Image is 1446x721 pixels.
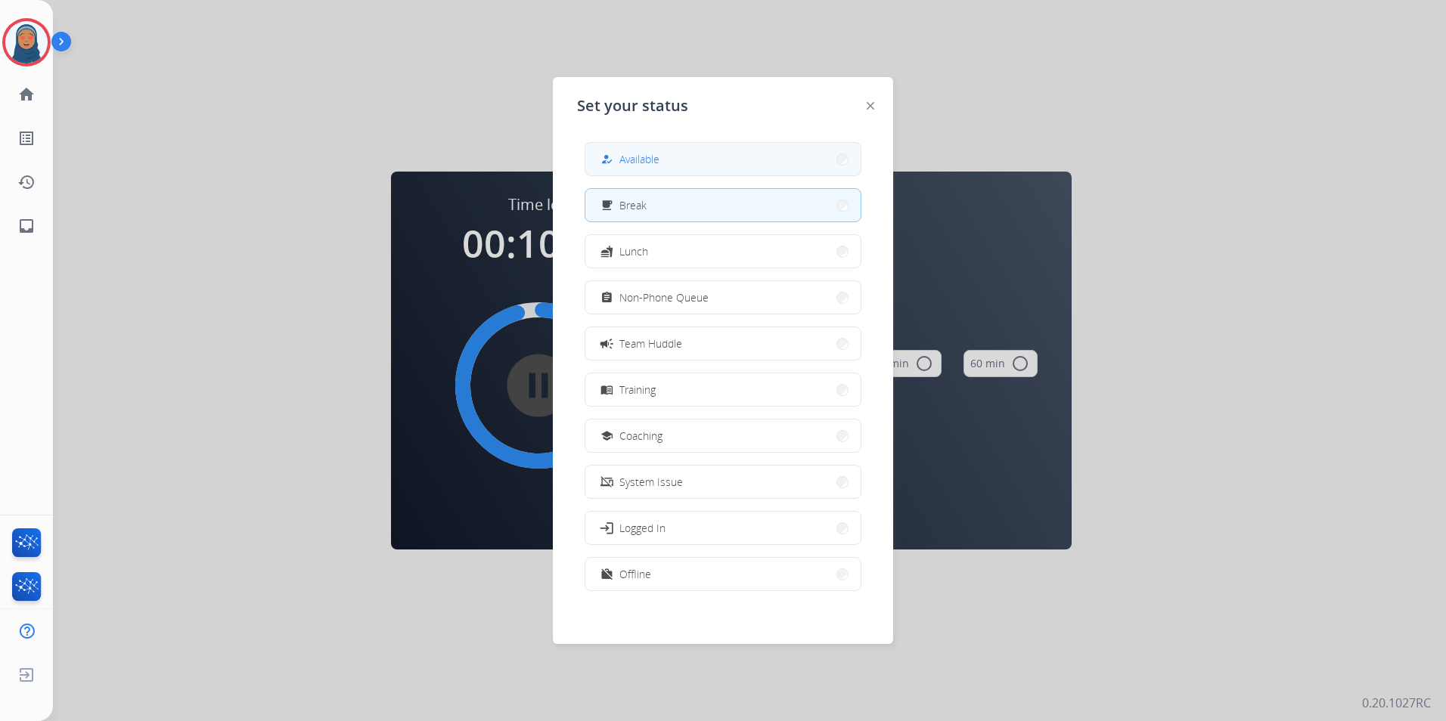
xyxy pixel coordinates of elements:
mat-icon: menu_book [600,383,613,396]
span: Training [619,382,656,398]
button: Offline [585,558,861,590]
mat-icon: history [17,173,36,191]
span: Available [619,151,659,167]
mat-icon: school [600,429,613,442]
span: Logged In [619,520,666,536]
button: Team Huddle [585,327,861,360]
button: Available [585,143,861,175]
button: Non-Phone Queue [585,281,861,314]
img: close-button [867,102,874,110]
button: Coaching [585,419,861,452]
span: Non-Phone Queue [619,289,709,305]
mat-icon: free_breakfast [600,199,613,212]
mat-icon: assignment [600,291,613,304]
button: System Issue [585,466,861,498]
span: Team Huddle [619,336,682,351]
mat-icon: fastfood [600,245,613,258]
p: 0.20.1027RC [1362,694,1431,712]
span: Break [619,197,647,213]
span: Lunch [619,243,648,259]
span: Set your status [577,95,688,116]
mat-icon: phonelink_off [600,475,613,488]
img: avatar [5,21,48,63]
mat-icon: list_alt [17,129,36,147]
button: Lunch [585,235,861,268]
button: Logged In [585,512,861,544]
mat-icon: how_to_reg [600,153,613,166]
mat-icon: login [599,520,614,535]
span: System Issue [619,474,683,490]
mat-icon: home [17,85,36,104]
button: Break [585,189,861,221]
span: Offline [619,566,651,582]
button: Training [585,373,861,406]
mat-icon: campaign [599,336,614,351]
span: Coaching [619,428,662,444]
mat-icon: work_off [600,568,613,580]
mat-icon: inbox [17,217,36,235]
